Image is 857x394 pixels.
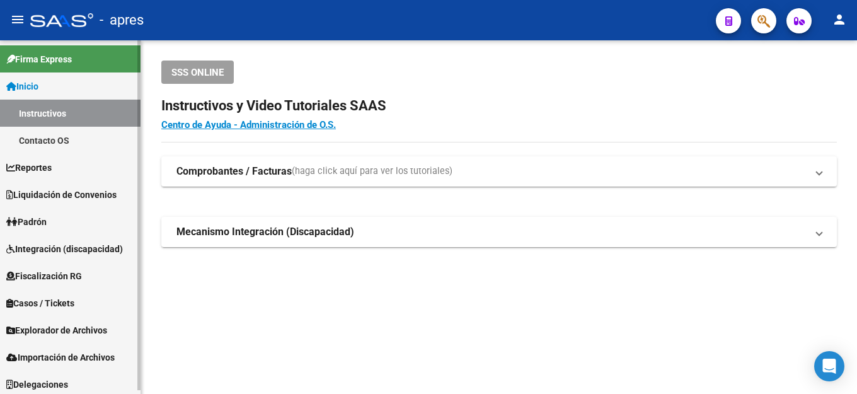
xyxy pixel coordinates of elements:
mat-icon: person [832,12,847,27]
span: Integración (discapacidad) [6,242,123,256]
span: Explorador de Archivos [6,323,107,337]
mat-expansion-panel-header: Mecanismo Integración (Discapacidad) [161,217,837,247]
span: Firma Express [6,52,72,66]
span: Inicio [6,79,38,93]
span: Importación de Archivos [6,351,115,364]
button: SSS ONLINE [161,61,234,84]
span: - apres [100,6,144,34]
span: Fiscalización RG [6,269,82,283]
span: Liquidación de Convenios [6,188,117,202]
span: (haga click aquí para ver los tutoriales) [292,165,452,178]
h2: Instructivos y Video Tutoriales SAAS [161,94,837,118]
mat-expansion-panel-header: Comprobantes / Facturas(haga click aquí para ver los tutoriales) [161,156,837,187]
span: Reportes [6,161,52,175]
strong: Comprobantes / Facturas [176,165,292,178]
span: Padrón [6,215,47,229]
strong: Mecanismo Integración (Discapacidad) [176,225,354,239]
mat-icon: menu [10,12,25,27]
div: Open Intercom Messenger [814,351,844,381]
span: SSS ONLINE [171,67,224,78]
a: Centro de Ayuda - Administración de O.S. [161,119,336,130]
span: Casos / Tickets [6,296,74,310]
span: Delegaciones [6,378,68,391]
